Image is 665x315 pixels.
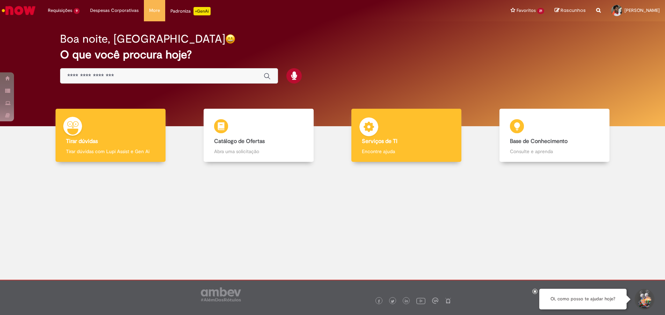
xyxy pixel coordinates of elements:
p: Abra uma solicitação [214,148,303,155]
span: Requisições [48,7,72,14]
b: Tirar dúvidas [66,138,98,145]
span: Rascunhos [561,7,586,14]
a: Rascunhos [555,7,586,14]
a: Serviços de TI Encontre ajuda [332,109,481,162]
a: Tirar dúvidas Tirar dúvidas com Lupi Assist e Gen Ai [37,109,185,162]
span: More [149,7,160,14]
h2: O que você procura hoje? [60,49,605,61]
span: Despesas Corporativas [90,7,139,14]
p: Encontre ajuda [362,148,451,155]
b: Serviços de TI [362,138,397,145]
a: Base de Conhecimento Consulte e aprenda [481,109,629,162]
img: logo_footer_facebook.png [377,300,381,303]
a: Catálogo de Ofertas Abra uma solicitação [185,109,333,162]
img: logo_footer_twitter.png [391,300,394,303]
div: Oi, como posso te ajudar hoje? [539,289,627,309]
span: [PERSON_NAME] [624,7,660,13]
img: logo_footer_naosei.png [445,298,451,304]
img: ServiceNow [1,3,37,17]
img: logo_footer_workplace.png [432,298,438,304]
button: Iniciar Conversa de Suporte [634,289,655,310]
img: logo_footer_linkedin.png [405,299,408,303]
div: Padroniza [170,7,211,15]
p: Tirar dúvidas com Lupi Assist e Gen Ai [66,148,155,155]
img: happy-face.png [225,34,235,44]
img: logo_footer_youtube.png [416,296,425,305]
span: Favoritos [517,7,536,14]
b: Base de Conhecimento [510,138,568,145]
h2: Boa noite, [GEOGRAPHIC_DATA] [60,33,225,45]
p: Consulte e aprenda [510,148,599,155]
img: logo_footer_ambev_rotulo_gray.png [201,287,241,301]
span: 9 [74,8,80,14]
span: 21 [537,8,544,14]
b: Catálogo de Ofertas [214,138,265,145]
p: +GenAi [193,7,211,15]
